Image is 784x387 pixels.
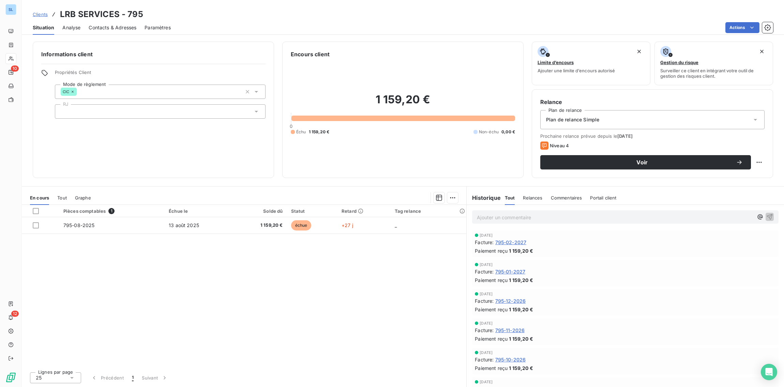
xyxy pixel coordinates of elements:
[540,98,765,106] h6: Relance
[132,374,134,381] span: 1
[395,208,463,214] div: Tag relance
[480,351,493,355] span: [DATE]
[495,297,526,304] span: 795-12-2026
[61,108,66,115] input: Ajouter une valeur
[36,374,42,381] span: 25
[290,123,292,129] span: 0
[480,380,493,384] span: [DATE]
[501,129,515,135] span: 0,00 €
[495,268,526,275] span: 795-01-2027
[11,65,19,72] span: 10
[309,129,330,135] span: 1 159,20 €
[57,195,67,200] span: Tout
[551,195,582,200] span: Commentaires
[108,208,115,214] span: 1
[505,195,515,200] span: Tout
[523,195,542,200] span: Relances
[467,194,501,202] h6: Historique
[509,306,533,313] span: 1 159,20 €
[75,195,91,200] span: Graphe
[480,233,493,237] span: [DATE]
[475,247,508,254] span: Paiement reçu
[660,60,698,65] span: Gestion du risque
[296,129,306,135] span: Échu
[30,195,49,200] span: En cours
[237,222,283,229] span: 1 159,20 €
[33,12,48,17] span: Clients
[62,24,80,31] span: Analyse
[169,222,199,228] span: 13 août 2025
[654,42,773,85] button: Gestion du risqueSurveiller ce client en intégrant votre outil de gestion des risques client.
[725,22,759,33] button: Actions
[291,208,333,214] div: Statut
[480,292,493,296] span: [DATE]
[77,89,82,95] input: Ajouter une valeur
[509,335,533,342] span: 1 159,20 €
[33,11,48,18] a: Clients
[33,24,54,31] span: Situation
[291,50,330,58] h6: Encours client
[479,129,499,135] span: Non-échu
[761,364,777,380] div: Open Intercom Messenger
[475,239,494,246] span: Facture :
[475,356,494,363] span: Facture :
[546,116,599,123] span: Plan de relance Simple
[475,277,508,284] span: Paiement reçu
[145,24,171,31] span: Paramètres
[495,239,527,246] span: 795-02-2027
[617,133,633,139] span: [DATE]
[41,50,266,58] h6: Informations client
[291,220,312,230] span: échue
[548,160,736,165] span: Voir
[87,371,128,385] button: Précédent
[395,222,397,228] span: _
[11,311,19,317] span: 12
[5,372,16,383] img: Logo LeanPay
[138,371,172,385] button: Suivant
[342,208,387,214] div: Retard
[509,247,533,254] span: 1 159,20 €
[540,133,765,139] span: Prochaine relance prévue depuis le
[63,208,161,214] div: Pièces comptables
[63,90,69,94] span: CIC
[475,364,508,372] span: Paiement reçu
[509,277,533,284] span: 1 159,20 €
[540,155,751,169] button: Voir
[5,4,16,15] div: SL
[538,68,615,73] span: Ajouter une limite d’encours autorisé
[475,335,508,342] span: Paiement reçu
[475,306,508,313] span: Paiement reçu
[480,321,493,325] span: [DATE]
[590,195,616,200] span: Portail client
[550,143,569,148] span: Niveau 4
[495,327,525,334] span: 795-11-2026
[342,222,353,228] span: +27 j
[169,208,229,214] div: Échue le
[660,68,767,79] span: Surveiller ce client en intégrant votre outil de gestion des risques client.
[509,364,533,372] span: 1 159,20 €
[495,356,526,363] span: 795-10-2026
[538,60,574,65] span: Limite d’encours
[291,93,515,113] h2: 1 159,20 €
[55,70,266,79] span: Propriétés Client
[475,297,494,304] span: Facture :
[128,371,138,385] button: 1
[532,42,650,85] button: Limite d’encoursAjouter une limite d’encours autorisé
[237,208,283,214] div: Solde dû
[480,263,493,267] span: [DATE]
[475,327,494,334] span: Facture :
[89,24,136,31] span: Contacts & Adresses
[60,8,143,20] h3: LRB SERVICES - 795
[475,268,494,275] span: Facture :
[63,222,95,228] span: 795-08-2025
